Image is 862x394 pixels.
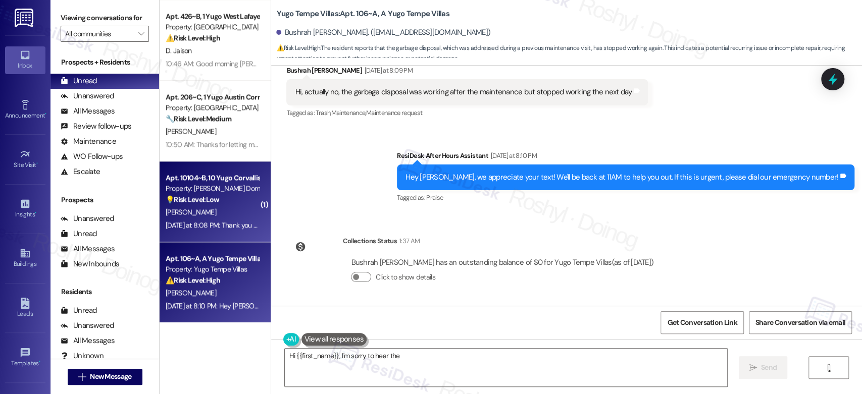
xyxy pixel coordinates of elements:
[166,33,220,42] strong: ⚠️ Risk Level: High
[285,349,727,386] textarea: Hi {{first_name}}, I'm sorry to hear the
[61,121,131,132] div: Review follow-ups
[61,305,97,316] div: Unread
[166,92,259,102] div: Apt. 206~C, 1 Yugo Austin Corner
[50,195,159,205] div: Prospects
[5,295,45,322] a: Leads
[166,253,259,264] div: Apt. 106~A, A Yugo Tempe Villas
[362,65,413,76] div: [DATE] at 8:09 PM
[61,106,115,117] div: All Messages
[138,30,144,38] i: 
[5,195,45,222] a: Insights •
[166,220,786,230] div: [DATE] at 8:08 PM: Thank you for your message. Our offices are currently closed, but we will cont...
[316,108,331,117] span: Trash ,
[286,105,648,120] div: Tagged as:
[36,160,38,167] span: •
[166,207,216,216] span: [PERSON_NAME]
[397,236,420,246] div: 1:37 AM
[61,244,115,254] div: All Messages
[166,301,618,310] div: [DATE] at 8:10 PM: Hey [PERSON_NAME], we appreciate your text! We'll be back at 11AM to help you ...
[61,136,116,147] div: Maintenance
[342,236,396,246] div: Collections Status
[166,46,192,55] span: D. Jaison
[61,351,104,361] div: Unknown
[749,364,757,372] i: 
[39,358,40,365] span: •
[68,369,142,385] button: New Message
[761,362,777,373] span: Send
[397,190,854,205] div: Tagged as:
[295,87,632,97] div: Hi, actually no, the garbage disposal was working after the maintenance but stopped working the n...
[61,76,97,86] div: Unread
[61,259,119,269] div: New Inbounds
[375,272,435,283] label: Click to show details
[286,65,648,79] div: Bushrah [PERSON_NAME]
[426,193,443,202] span: Praise
[749,311,852,334] button: Share Conversation via email
[166,114,231,123] strong: 🔧 Risk Level: Medium
[166,275,220,285] strong: ⚠️ Risk Level: High
[276,43,862,65] span: : The resident reports that the garbage disposal, which was addressed during a previous maintenan...
[667,317,737,328] span: Get Conversation Link
[825,364,832,372] i: 
[166,183,259,194] div: Property: [PERSON_NAME] Domain
[166,288,216,297] span: [PERSON_NAME]
[78,373,86,381] i: 
[276,27,490,38] div: Bushrah [PERSON_NAME]. ([EMAIL_ADDRESS][DOMAIN_NAME])
[166,127,216,136] span: [PERSON_NAME]
[276,44,320,52] strong: ⚠️ Risk Level: High
[50,287,159,297] div: Residents
[61,213,114,224] div: Unanswered
[61,229,97,239] div: Unread
[5,245,45,272] a: Buildings
[61,91,114,101] div: Unanswered
[166,11,259,22] div: Apt. 426~B, 1 Yugo West Lafayette River Market
[65,26,133,42] input: All communities
[405,172,838,183] div: Hey [PERSON_NAME], we appreciate your text! We'll be back at 11AM to help you out. If this is urg...
[5,146,45,173] a: Site Visit •
[166,264,259,274] div: Property: Yugo Tempe Villas
[739,356,788,379] button: Send
[90,371,131,382] span: New Message
[351,257,653,268] div: Bushrah [PERSON_NAME] has an outstanding balance of $0 for Yugo Tempe Villas (as of [DATE])
[61,166,100,177] div: Escalate
[166,173,259,183] div: Apt. 10104~B, 10 Yugo Corvallis Domain
[166,22,259,32] div: Property: [GEOGRAPHIC_DATA]
[5,344,45,371] a: Templates •
[61,320,114,331] div: Unanswered
[166,195,219,204] strong: 💡 Risk Level: Low
[276,9,449,19] b: Yugo Tempe Villas: Apt. 106~A, A Yugo Tempe Villas
[61,151,123,162] div: WO Follow-ups
[661,311,743,334] button: Get Conversation Link
[45,110,46,118] span: •
[15,9,35,27] img: ResiDesk Logo
[61,335,115,346] div: All Messages
[755,317,845,328] span: Share Conversation via email
[488,150,537,161] div: [DATE] at 8:10 PM
[166,102,259,113] div: Property: [GEOGRAPHIC_DATA]
[61,10,149,26] label: Viewing conversations for
[397,150,854,164] div: ResiDesk After Hours Assistant
[5,46,45,74] a: Inbox
[35,209,36,216] span: •
[331,108,366,117] span: Maintenance ,
[50,57,159,68] div: Prospects + Residents
[366,108,423,117] span: Maintenance request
